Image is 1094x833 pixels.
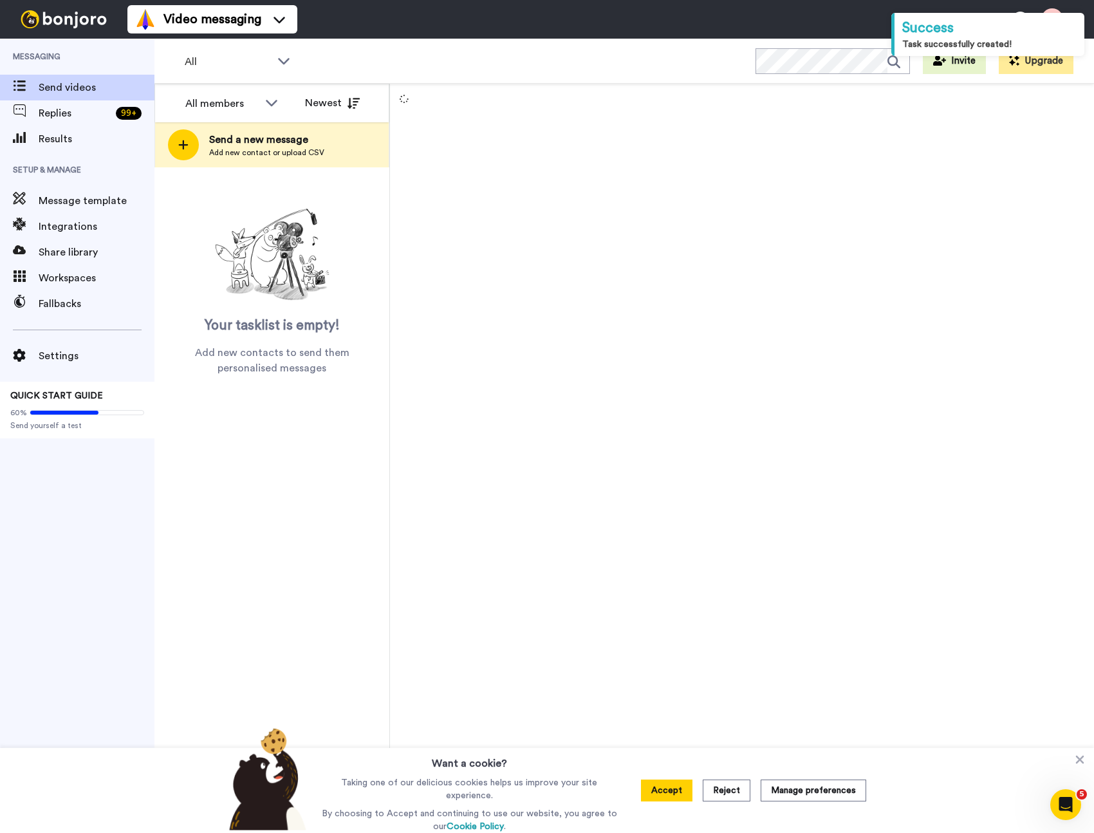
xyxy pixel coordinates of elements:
img: vm-color.svg [135,9,156,30]
img: bj-logo-header-white.svg [15,10,112,28]
span: Settings [39,348,154,364]
div: 99 + [116,107,142,120]
div: All members [185,96,259,111]
span: Results [39,131,154,147]
span: Share library [39,245,154,260]
span: Add new contacts to send them personalised messages [174,345,370,376]
p: Taking one of our delicious cookies helps us improve your site experience. [319,776,620,802]
a: Cookie Policy [447,822,504,831]
button: Newest [295,90,369,116]
span: Message template [39,193,154,209]
span: 5 [1077,789,1087,800]
span: 60% [10,407,27,418]
h3: Want a cookie? [432,748,507,771]
span: Workspaces [39,270,154,286]
div: Task successfully created! [902,38,1077,51]
iframe: Intercom live chat [1050,789,1081,820]
span: All [185,54,271,70]
button: Invite [923,48,986,74]
span: Your tasklist is empty! [205,316,340,335]
div: Success [902,18,1077,38]
p: By choosing to Accept and continuing to use our website, you agree to our . [319,807,620,833]
button: Reject [703,780,750,801]
button: Accept [641,780,692,801]
span: Replies [39,106,111,121]
button: Upgrade [999,48,1073,74]
span: Add new contact or upload CSV [209,147,324,158]
span: Fallbacks [39,296,154,312]
button: Manage preferences [761,780,866,801]
span: Send yourself a test [10,420,144,431]
span: Integrations [39,219,154,234]
span: Send videos [39,80,154,95]
img: ready-set-action.png [208,203,337,306]
img: bear-with-cookie.png [218,727,313,830]
span: Video messaging [163,10,261,28]
span: Send a new message [209,132,324,147]
span: QUICK START GUIDE [10,391,103,400]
